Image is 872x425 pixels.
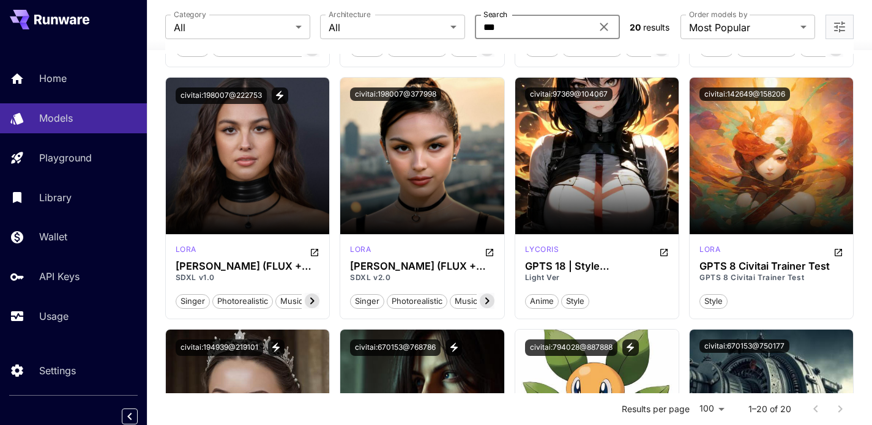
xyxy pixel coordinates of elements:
[351,295,384,308] span: singer
[525,244,559,255] p: lycoris
[39,309,69,323] p: Usage
[176,87,267,104] button: civitai:198007@222753
[350,339,441,356] button: civitai:670153@768786
[174,9,206,20] label: Category
[699,293,728,309] button: style
[174,20,291,35] span: All
[350,244,371,259] div: SDXL 1.0
[445,339,462,356] button: View trigger words
[213,295,272,308] span: photorealistic
[485,244,494,259] button: Open in CivitAI
[39,269,80,284] p: API Keys
[525,87,613,101] button: civitai:97369@104067
[450,295,493,308] span: musician
[176,244,196,259] div: SDXL 1.0
[659,244,669,259] button: Open in CivitAI
[268,339,285,356] button: View trigger words
[276,295,318,308] span: musician
[833,244,843,259] button: Open in CivitAI
[562,295,589,308] span: style
[700,295,727,308] span: style
[212,293,273,309] button: photorealistic
[350,244,371,255] p: lora
[350,272,494,283] p: SDXL v2.0
[525,244,559,259] div: SD 1.5
[483,9,507,20] label: Search
[350,87,441,101] button: civitai:198007@377998
[525,261,669,272] div: GPTS 18 | Style LoRA
[695,400,729,418] div: 100
[526,295,558,308] span: anime
[832,20,847,35] button: Open more filters
[122,408,138,424] button: Collapse sidebar
[350,261,494,272] h3: [PERSON_NAME] (FLUX + SDXL) (GPT4-V captioned)
[699,244,720,255] p: lora
[329,9,370,20] label: Architecture
[689,20,796,35] span: Most Popular
[643,22,669,32] span: results
[699,339,789,353] button: civitai:670153@750177
[39,190,72,205] p: Library
[450,293,493,309] button: musician
[622,339,639,356] button: View trigger words
[176,293,210,309] button: singer
[272,87,288,104] button: View trigger words
[387,295,447,308] span: photorealistic
[39,71,67,86] p: Home
[525,261,669,272] h3: GPTS 18 | Style [PERSON_NAME]
[689,9,747,20] label: Order models by
[310,244,319,259] button: Open in CivitAI
[329,20,445,35] span: All
[525,272,669,283] p: Light Ver
[525,339,617,356] button: civitai:794028@887888
[561,293,589,309] button: style
[699,272,843,283] p: GPTS 8 Civitai Trainer Test
[387,293,447,309] button: photorealistic
[699,87,790,101] button: civitai:142649@158206
[176,295,209,308] span: singer
[748,403,791,415] p: 1–20 of 20
[176,261,319,272] div: Olivia Rodrigo (FLUX + SDXL) (GPT4-V captioned)
[525,293,559,309] button: anime
[350,293,384,309] button: singer
[176,244,196,255] p: lora
[176,261,319,272] h3: [PERSON_NAME] (FLUX + SDXL) (GPT4-V captioned)
[176,272,319,283] p: SDXL v1.0
[39,111,73,125] p: Models
[39,363,76,378] p: Settings
[811,366,872,425] iframe: Chat Widget
[39,229,67,244] p: Wallet
[39,150,92,165] p: Playground
[275,293,319,309] button: musician
[699,244,720,259] div: SD 1.5
[176,339,263,356] button: civitai:194939@219101
[622,403,690,415] p: Results per page
[699,261,843,272] h3: GPTS 8 Civitai Trainer Test
[630,22,641,32] span: 20
[350,261,494,272] div: Olivia Rodrigo (FLUX + SDXL) (GPT4-V captioned)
